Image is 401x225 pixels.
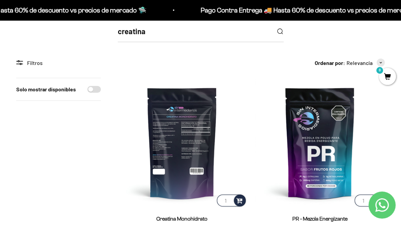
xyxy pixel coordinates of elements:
span: Ordenar por: [315,59,345,67]
mark: 0 [376,66,384,74]
img: Creatina Monohidrato [117,78,247,208]
button: Relevancia [347,59,385,67]
input: Buscar [118,25,271,37]
a: PR - Mezcla Energizante [292,216,348,222]
label: Solo mostrar disponibles [16,85,76,94]
div: Filtros [16,59,101,67]
span: Relevancia [347,59,373,67]
a: Creatina Monohidrato [156,216,207,222]
a: 0 [379,73,396,81]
